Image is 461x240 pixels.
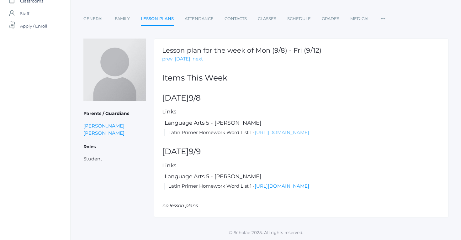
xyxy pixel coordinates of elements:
[189,147,201,156] span: 9/9
[185,13,214,25] a: Attendance
[83,155,146,163] li: Student
[162,147,440,156] h2: [DATE]
[20,7,29,20] span: Staff
[83,39,146,101] img: Eli Henry
[287,13,311,25] a: Schedule
[162,47,321,54] h1: Lesson plan for the week of Mon (9/8) - Fri (9/12)
[162,163,440,169] h5: Links
[255,183,309,189] a: [URL][DOMAIN_NAME]
[83,108,146,119] h5: Parents / Guardians
[141,13,174,26] a: Lesson Plans
[115,13,130,25] a: Family
[193,55,203,63] a: next
[164,120,440,126] h5: Language Arts 5 - [PERSON_NAME]
[162,109,440,115] h5: Links
[162,94,440,102] h2: [DATE]
[71,229,461,236] p: © Scholae 2025. All rights reserved.
[83,13,104,25] a: General
[350,13,370,25] a: Medical
[20,20,47,32] span: Apply / Enroll
[83,129,125,137] a: [PERSON_NAME]
[255,129,309,135] a: [URL][DOMAIN_NAME]
[162,202,198,208] em: no lesson plans
[258,13,276,25] a: Classes
[322,13,339,25] a: Grades
[225,13,247,25] a: Contacts
[164,174,440,180] h5: Language Arts 5 - [PERSON_NAME]
[162,74,440,82] h2: Items This Week
[175,55,190,63] a: [DATE]
[162,55,172,63] a: prev
[83,122,125,129] a: [PERSON_NAME]
[164,183,440,190] li: Latin Primer Homework Word List 1 -
[83,142,146,152] h5: Roles
[164,129,440,136] li: Latin Primer Homework Word List 1 -
[189,93,201,102] span: 9/8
